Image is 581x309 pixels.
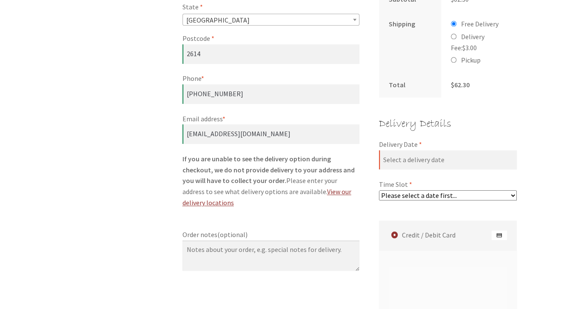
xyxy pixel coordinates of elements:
[451,80,470,89] bdi: 62.30
[182,114,359,125] label: Email address
[379,73,441,97] th: Total
[182,14,359,26] span: State
[462,43,477,52] bdi: 3.00
[462,43,465,52] span: $
[451,32,484,52] label: Delivery Fee:
[379,150,517,170] input: Select a delivery date
[379,179,517,190] label: Time Slot
[182,154,355,185] strong: If you are unable to see the delivery option during checkout, we do not provide delivery to your ...
[183,14,359,26] span: Australian Capital Territory
[182,33,359,44] label: Postcode
[379,115,517,133] h3: Delivery Details
[182,73,359,84] label: Phone
[217,230,248,239] span: (optional)
[491,230,507,240] img: Credit / Debit Card
[461,20,498,28] label: Free Delivery
[182,229,359,240] label: Order notes
[451,80,454,89] span: $
[461,56,481,64] label: Pickup
[182,2,359,13] label: State
[379,139,517,150] label: Delivery Date
[379,12,441,73] th: Shipping
[182,154,359,209] p: Please enter your address to see what delivery options are available.
[182,187,351,207] a: View our delivery locations
[382,220,517,251] label: Credit / Debit Card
